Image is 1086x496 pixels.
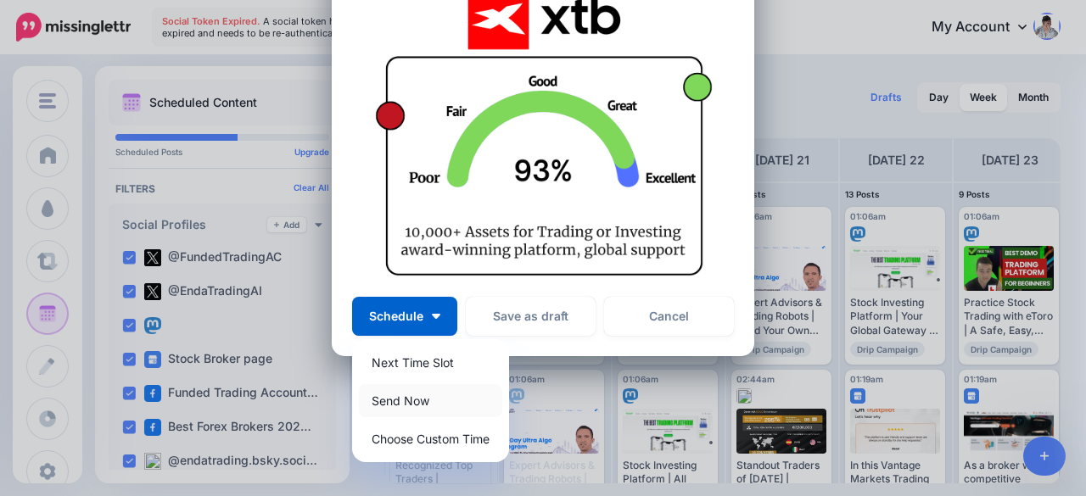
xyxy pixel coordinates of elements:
[352,297,457,336] button: Schedule
[359,346,502,379] a: Next Time Slot
[466,297,596,336] button: Save as draft
[359,422,502,455] a: Choose Custom Time
[604,297,734,336] a: Cancel
[352,339,509,462] div: Schedule
[432,314,440,319] img: arrow-down-white.png
[359,384,502,417] a: Send Now
[369,310,423,322] span: Schedule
